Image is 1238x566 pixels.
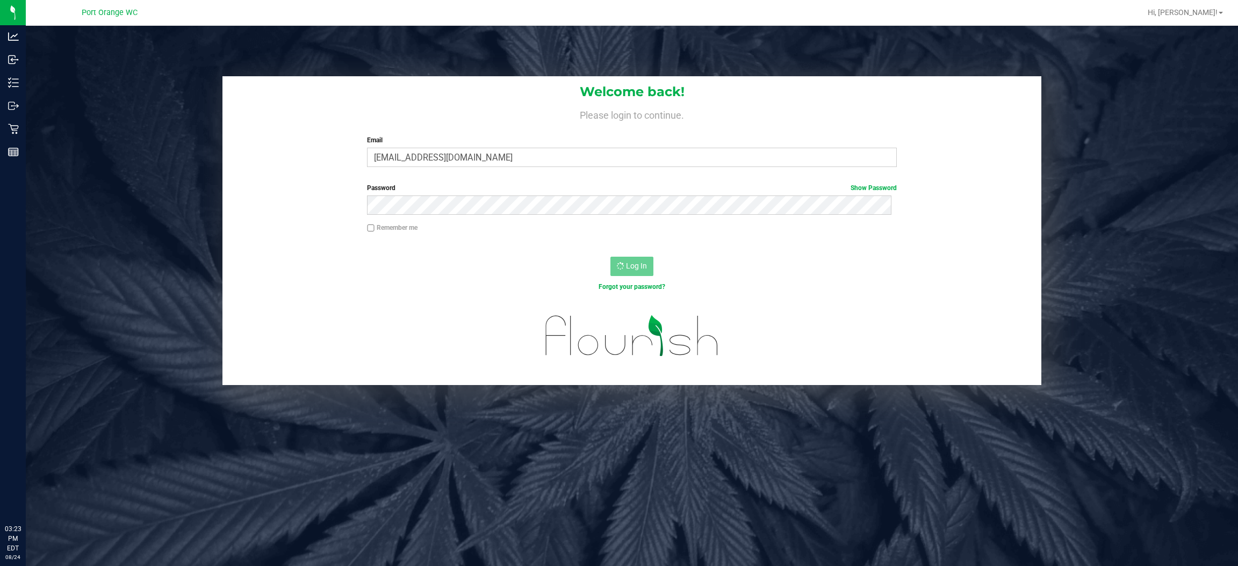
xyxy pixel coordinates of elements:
[5,524,21,553] p: 03:23 PM EDT
[8,54,19,65] inline-svg: Inbound
[8,100,19,111] inline-svg: Outbound
[610,257,653,276] button: Log In
[8,147,19,157] inline-svg: Reports
[626,262,647,270] span: Log In
[1148,8,1218,17] span: Hi, [PERSON_NAME]!
[82,8,138,17] span: Port Orange WC
[5,553,21,561] p: 08/24
[8,77,19,88] inline-svg: Inventory
[222,107,1041,120] h4: Please login to continue.
[599,283,665,291] a: Forgot your password?
[222,85,1041,99] h1: Welcome back!
[367,223,418,233] label: Remember me
[367,224,375,232] input: Remember me
[8,31,19,42] inline-svg: Analytics
[367,135,897,145] label: Email
[8,124,19,134] inline-svg: Retail
[530,303,735,369] img: flourish_logo.svg
[367,184,395,192] span: Password
[851,184,897,192] a: Show Password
